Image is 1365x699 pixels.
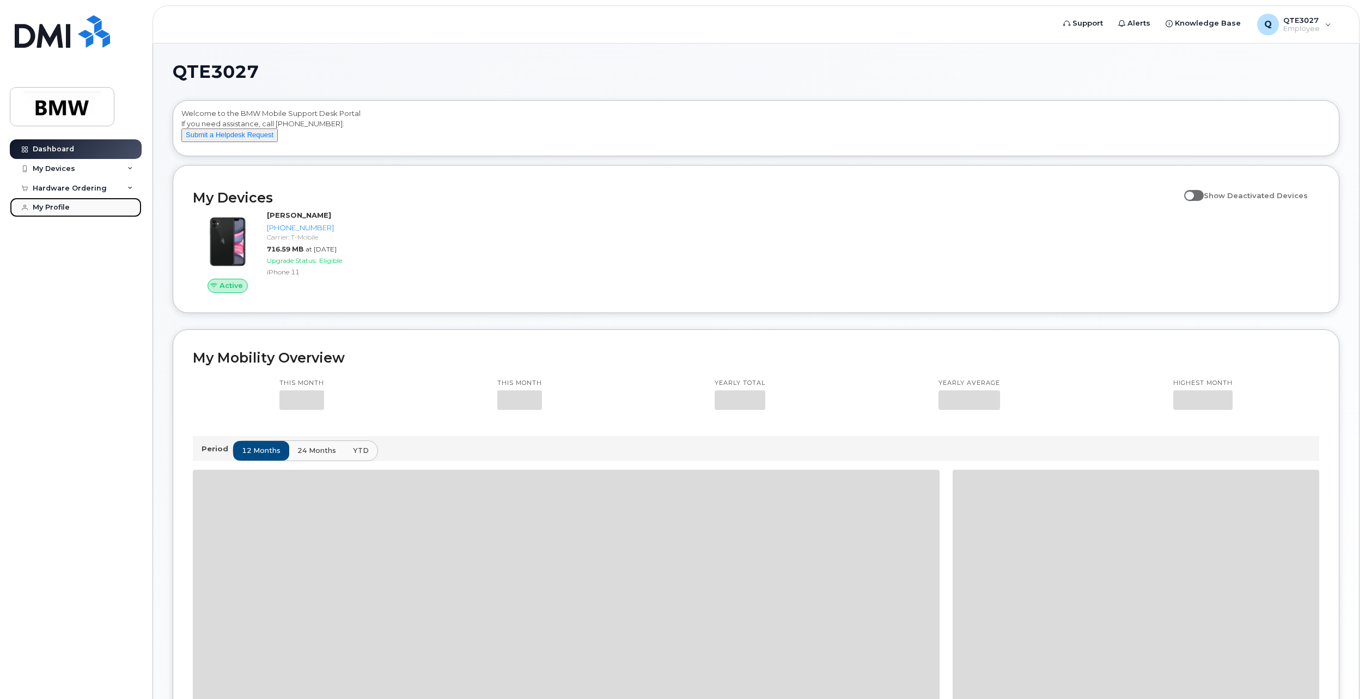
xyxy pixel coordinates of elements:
[319,256,342,265] span: Eligible
[193,210,465,293] a: Active[PERSON_NAME][PHONE_NUMBER]Carrier: T-Mobile716.59 MBat [DATE]Upgrade Status:EligibleiPhone 11
[202,216,254,268] img: iPhone_11.jpg
[181,128,278,142] button: Submit a Helpdesk Request
[267,256,317,265] span: Upgrade Status:
[279,379,324,388] p: This month
[1173,379,1233,388] p: Highest month
[181,108,1331,152] div: Welcome to the BMW Mobile Support Desk Portal If you need assistance, call [PHONE_NUMBER].
[267,211,331,219] strong: [PERSON_NAME]
[220,280,243,291] span: Active
[181,130,278,139] a: Submit a Helpdesk Request
[193,189,1179,206] h2: My Devices
[267,267,460,277] div: iPhone 11
[715,379,765,388] p: Yearly total
[267,223,460,233] div: [PHONE_NUMBER]
[353,445,369,456] span: YTD
[306,245,337,253] span: at [DATE]
[297,445,336,456] span: 24 months
[173,64,259,80] span: QTE3027
[193,349,1319,366] h2: My Mobility Overview
[939,379,1000,388] p: Yearly average
[267,232,460,242] div: Carrier: T-Mobile
[497,379,542,388] p: This month
[202,444,233,454] p: Period
[1184,185,1193,194] input: Show Deactivated Devices
[1204,191,1308,200] span: Show Deactivated Devices
[267,245,303,253] span: 716.59 MB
